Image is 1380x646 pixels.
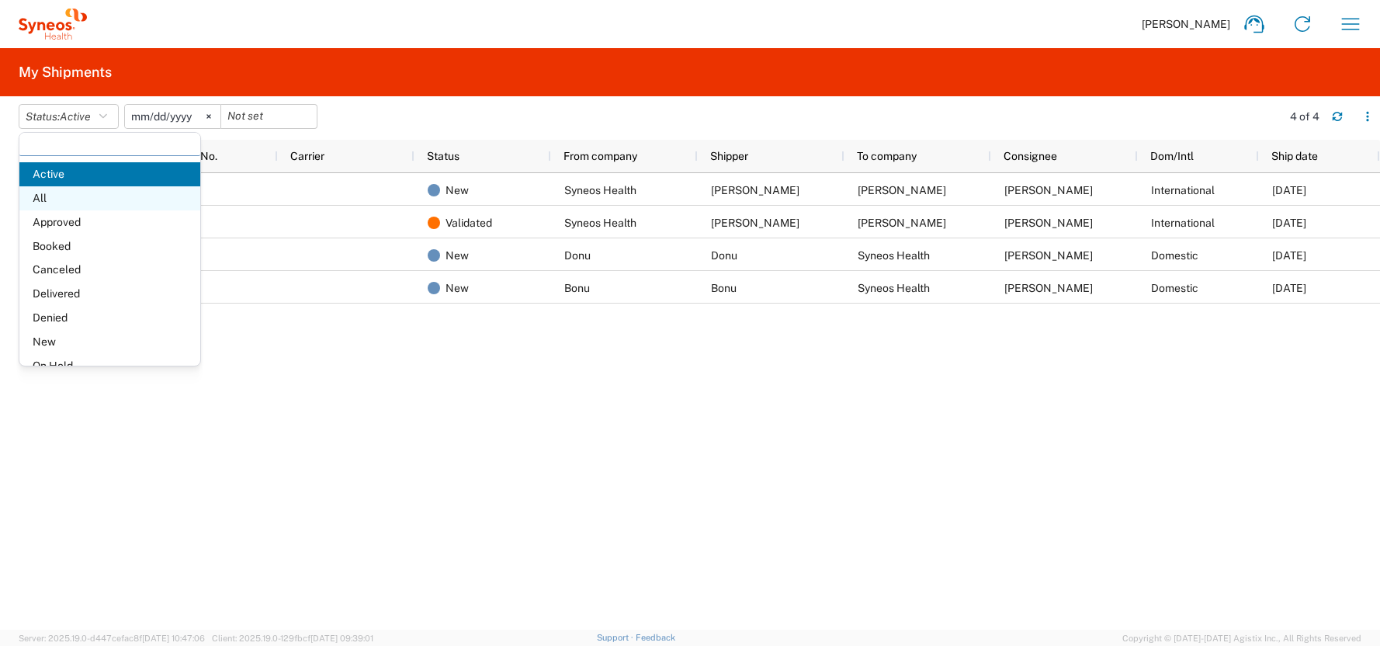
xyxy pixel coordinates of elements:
span: [DATE] 09:39:01 [310,634,373,643]
span: 08/01/2025 [1272,282,1306,294]
span: New [19,330,200,354]
span: Antoine Kouwonou [1004,282,1093,294]
span: Syneos Health [564,184,636,196]
span: Domestic [1151,282,1198,294]
span: 08/01/2025 [1272,249,1306,262]
input: Not set [221,105,317,128]
span: All [19,186,200,210]
span: Donu [564,249,591,262]
span: Erika Scheidl [858,184,946,196]
span: Shipper [710,150,748,162]
span: Client: 2025.19.0-129fbcf [212,634,373,643]
input: Not set [125,105,220,128]
span: Booked [19,234,200,259]
span: Canceled [19,258,200,282]
span: Bonu [564,282,590,294]
span: Antoine Kouwonou [1004,249,1093,262]
span: [DATE] 10:47:06 [142,634,205,643]
span: 08/19/2025 [1272,184,1306,196]
span: From company [563,150,637,162]
span: Status [427,150,459,162]
span: International [1151,217,1215,229]
span: Active [19,162,200,186]
span: On Hold [19,354,200,378]
span: Copyright © [DATE]-[DATE] Agistix Inc., All Rights Reserved [1122,631,1361,645]
a: Support [597,633,636,642]
span: Denied [19,306,200,330]
span: Consignee [1004,150,1057,162]
span: Erika Scheidl [1004,184,1093,196]
span: Dom/Intl [1150,150,1194,162]
span: To company [857,150,917,162]
span: Approved [19,210,200,234]
span: Eszter Pollermann [1004,217,1093,229]
span: Eszter Pollermann [858,217,946,229]
button: Status:Active [19,104,119,129]
span: Syneos Health [564,217,636,229]
span: Delivered [19,282,200,306]
span: Antoine Kouwonou [711,217,799,229]
span: Server: 2025.19.0-d447cefac8f [19,634,205,643]
span: Ship date [1271,150,1318,162]
span: Domestic [1151,249,1198,262]
span: Validated [446,207,492,239]
span: International [1151,184,1215,196]
a: Feedback [636,633,675,642]
span: 08/07/2025 [1272,217,1306,229]
span: Antoine Kouwonou [711,184,799,196]
div: 4 of 4 [1290,109,1319,123]
span: New [446,239,469,272]
span: Syneos Health [858,282,930,294]
span: Donu [711,249,737,262]
span: Syneos Health [858,249,930,262]
span: Active [60,110,91,123]
span: Bonu [711,282,737,294]
span: New [446,272,469,304]
span: [PERSON_NAME] [1142,17,1230,31]
span: Carrier [290,150,324,162]
h2: My Shipments [19,63,112,82]
span: New [446,174,469,207]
